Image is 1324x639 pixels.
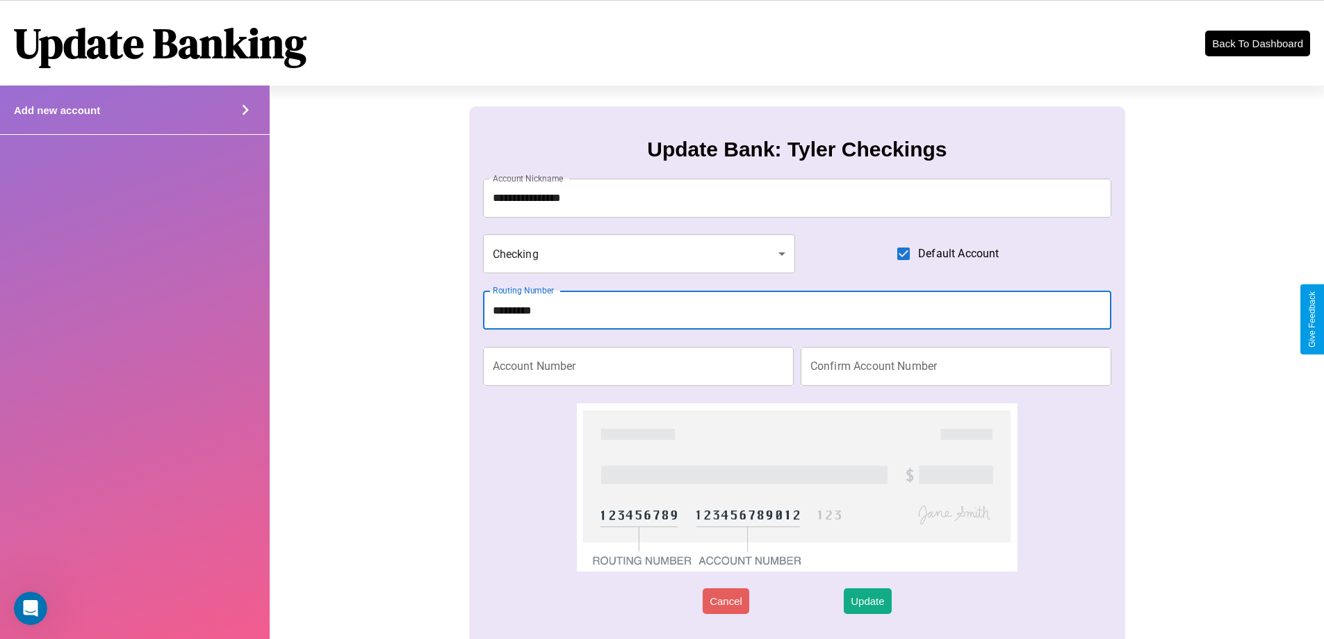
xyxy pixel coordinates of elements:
div: Give Feedback [1307,291,1317,348]
label: Routing Number [493,284,554,296]
div: Checking [483,234,796,273]
label: Account Nickname [493,172,564,184]
h1: Update Banking [14,15,307,72]
button: Cancel [703,588,749,614]
h4: Add new account [14,104,100,116]
button: Back To Dashboard [1205,31,1310,56]
span: Default Account [918,245,999,262]
iframe: Intercom live chat [14,592,47,625]
img: check [577,403,1017,572]
h3: Update Bank: Tyler Checkings [647,138,947,161]
button: Update [844,588,891,614]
